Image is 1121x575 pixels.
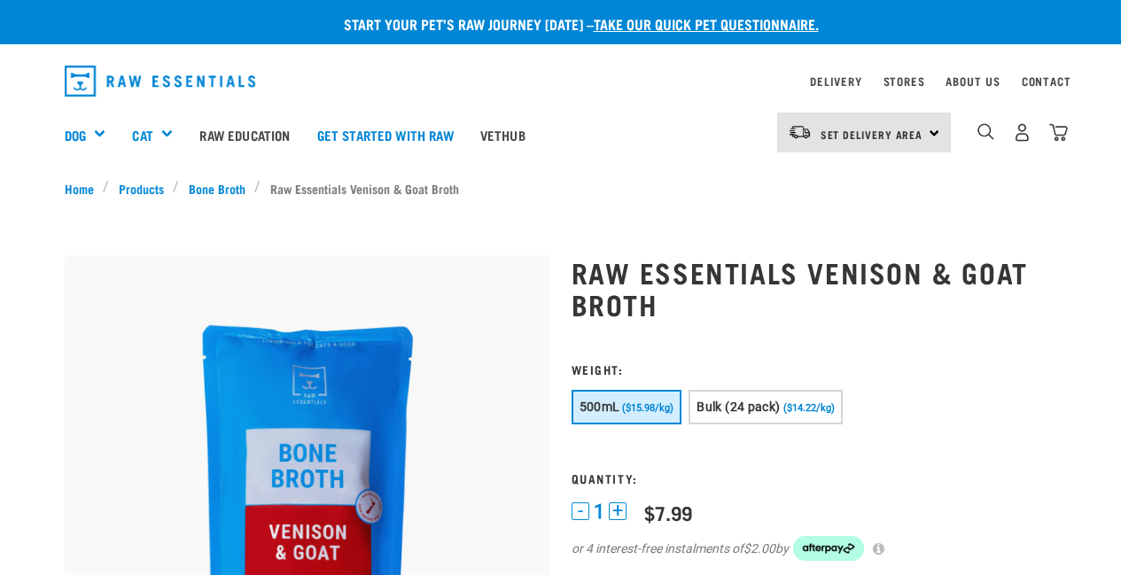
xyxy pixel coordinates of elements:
[572,471,1057,485] h3: Quantity:
[594,19,819,27] a: take our quick pet questionnaire.
[572,536,1057,561] div: or 4 interest-free instalments of by
[884,78,925,84] a: Stores
[572,502,589,520] button: -
[186,99,303,170] a: Raw Education
[51,58,1071,104] nav: dropdown navigation
[467,99,539,170] a: Vethub
[689,390,842,424] button: Bulk (24 pack) ($14.22/kg)
[810,78,861,84] a: Delivery
[65,179,104,198] a: Home
[572,256,1057,320] h1: Raw Essentials Venison & Goat Broth
[821,131,923,137] span: Set Delivery Area
[788,124,812,140] img: van-moving.png
[609,502,627,520] button: +
[109,179,173,198] a: Products
[132,125,152,145] a: Cat
[1022,78,1071,84] a: Contact
[1049,123,1068,142] img: home-icon@2x.png
[65,179,1057,198] nav: breadcrumbs
[644,501,692,524] div: $7.99
[1013,123,1031,142] img: user.png
[179,179,254,198] a: Bone Broth
[622,402,673,414] span: ($15.98/kg)
[697,400,780,414] span: Bulk (24 pack)
[304,99,467,170] a: Get started with Raw
[572,362,1057,376] h3: Weight:
[65,125,86,145] a: Dog
[65,66,256,97] img: Raw Essentials Logo
[572,390,682,424] button: 500mL ($15.98/kg)
[743,540,775,558] span: $2.00
[783,402,835,414] span: ($14.22/kg)
[793,536,864,561] img: Afterpay
[580,400,620,414] span: 500mL
[946,78,1000,84] a: About Us
[594,502,604,521] span: 1
[977,123,994,140] img: home-icon-1@2x.png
